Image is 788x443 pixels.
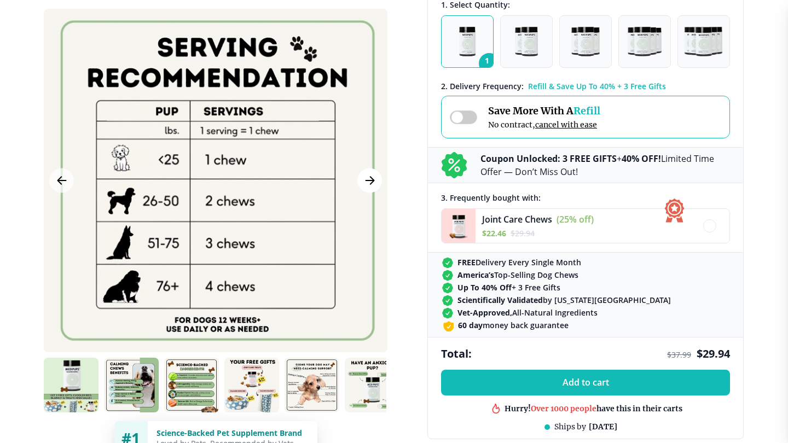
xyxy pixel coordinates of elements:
span: Total: [441,346,472,361]
strong: FREE [457,257,476,267]
span: All-Natural Ingredients [457,307,598,318]
img: Calming Chews | Natural Dog Supplements [345,358,399,412]
img: Pack of 3 - Natural Dog Supplements [571,27,600,56]
div: Hurry! have this in their carts [505,403,682,413]
strong: America’s [457,270,494,280]
strong: Scientifically Validated [457,295,543,305]
img: Calming Chews | Natural Dog Supplements [44,358,99,412]
span: Add to cart [563,377,609,388]
strong: Vet-Approved, [457,307,512,318]
span: Top-Selling Dog Chews [457,270,578,280]
span: 2 . Delivery Frequency: [441,81,524,91]
img: Calming Chews | Natural Dog Supplements [285,358,339,412]
span: $ 29.94 [697,346,730,361]
img: Pack of 5 - Natural Dog Supplements [684,27,723,56]
img: Calming Chews | Natural Dog Supplements [224,358,279,412]
span: Joint Care Chews [482,213,552,225]
p: + Limited Time Offer — Don’t Miss Out! [480,152,730,178]
img: Calming Chews | Natural Dog Supplements [164,358,219,412]
span: Refill & Save Up To 40% + 3 Free Gifts [528,81,666,91]
img: Pack of 2 - Natural Dog Supplements [515,27,538,56]
div: Science-Backed Pet Supplement Brand [157,428,309,438]
span: Delivery Every Single Month [457,257,581,267]
img: Joint Care Chews - Medipups [442,209,476,243]
span: [DATE] [589,422,617,432]
span: $ 37.99 [667,349,691,360]
strong: 60 day [458,320,483,330]
span: Refill [573,104,600,117]
img: Pack of 4 - Natural Dog Supplements [628,27,661,56]
span: + 3 Free Gifts [457,282,560,293]
img: Calming Chews | Natural Dog Supplements [104,358,159,412]
strong: Up To 40% Off [457,282,512,293]
span: by [US_STATE][GEOGRAPHIC_DATA] [457,295,671,305]
span: $ 29.94 [511,228,535,238]
span: money back guarantee [458,320,569,330]
span: 3 . Frequently bought with: [441,193,541,203]
button: 1 [441,15,494,68]
span: cancel with ease [535,120,597,130]
span: No contract, [488,120,600,130]
button: Next Image [357,168,382,193]
button: Previous Image [49,168,74,193]
button: Add to cart [441,370,730,395]
span: Over 1000 people [531,403,596,413]
b: Coupon Unlocked: 3 FREE GIFTS [480,153,617,165]
img: Pack of 1 - Natural Dog Supplements [459,27,476,56]
span: (25% off) [557,213,594,225]
span: 1 [479,53,500,74]
b: 40% OFF! [622,153,661,165]
span: Ships by [554,422,586,432]
span: $ 22.46 [482,228,506,238]
span: Save More With A [488,104,600,117]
